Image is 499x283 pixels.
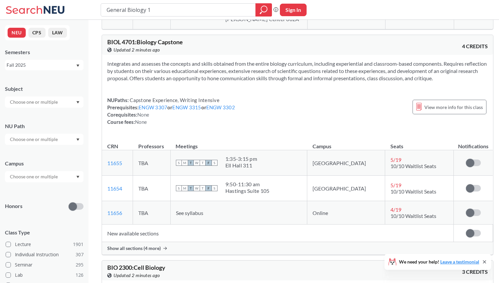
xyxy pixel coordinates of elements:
span: 3 CREDITS [462,268,488,275]
button: CPS [28,28,46,38]
span: S [212,185,217,191]
span: Updated 2 minutes ago [114,46,160,53]
span: W [194,185,200,191]
span: F [206,185,212,191]
span: W [194,160,200,166]
a: ENGW 3302 [206,104,235,110]
a: 11656 [107,210,122,216]
span: Show all sections (4 more) [107,245,161,251]
td: [GEOGRAPHIC_DATA] [307,176,385,201]
span: None [137,112,149,118]
th: Professors [133,136,171,150]
span: 10/10 Waitlist Seats [390,213,436,219]
td: TBA [133,150,171,176]
input: Choose one or multiple [7,98,62,106]
span: See syllabus [176,210,203,216]
span: T [200,160,206,166]
div: Fall 2025Dropdown arrow [5,60,83,70]
div: Fall 2025 [7,61,76,69]
span: S [212,160,217,166]
div: Dropdown arrow [5,171,83,182]
th: Campus [307,136,385,150]
div: Campus [5,160,83,167]
span: M [182,185,188,191]
section: Integrates and assesses the concepts and skills obtained from the entire biology curriculum, incl... [107,60,488,82]
svg: magnifying glass [260,5,268,15]
span: 295 [76,261,83,268]
button: LAW [48,28,67,38]
td: Online [307,201,385,225]
td: [GEOGRAPHIC_DATA] [307,150,385,176]
input: Choose one or multiple [7,173,62,181]
svg: Dropdown arrow [76,101,80,104]
span: 126 [76,271,83,279]
span: We need your help! [399,260,479,264]
svg: Dropdown arrow [76,64,80,67]
span: Updated 2 minutes ago [114,272,160,279]
span: Class Type [5,229,83,236]
div: 9:50 - 11:30 am [225,181,270,188]
button: NEU [8,28,26,38]
th: Meetings [170,136,307,150]
p: Honors [5,202,22,210]
svg: Dropdown arrow [76,176,80,178]
span: M [182,160,188,166]
span: 5 / 19 [390,182,401,188]
div: Ell Hall 311 [225,162,257,169]
a: 11654 [107,185,122,192]
a: 11655 [107,160,122,166]
label: Seminar [6,261,83,269]
a: ENGW 3307 [139,104,167,110]
span: None [135,119,147,125]
span: 307 [76,251,83,258]
div: NU Path [5,123,83,130]
div: Subject [5,85,83,92]
div: Semesters [5,49,83,56]
span: S [176,160,182,166]
div: Dropdown arrow [5,96,83,108]
label: Lecture [6,240,83,249]
span: 5 / 19 [390,157,401,163]
span: View more info for this class [424,103,483,111]
div: 1:35 - 3:15 pm [225,156,257,162]
span: T [200,185,206,191]
span: Capstone Experience, Writing Intensive [129,97,219,103]
td: New available sections [102,225,454,242]
span: T [188,160,194,166]
label: Lab [6,271,83,279]
a: ENGW 3315 [172,104,201,110]
span: T [188,185,194,191]
span: 10/10 Waitlist Seats [390,188,436,195]
th: Seats [385,136,454,150]
div: Dropdown arrow [5,134,83,145]
td: TBA [133,201,171,225]
svg: Dropdown arrow [76,138,80,141]
a: Leave a testimonial [440,259,479,265]
div: Hastings Suite 105 [225,188,270,194]
input: Class, professor, course number, "phrase" [106,4,251,16]
label: Individual Instruction [6,250,83,259]
button: Sign In [280,4,307,16]
div: magnifying glass [255,3,272,17]
td: TBA [133,176,171,201]
span: S [176,185,182,191]
span: 4 CREDITS [462,43,488,50]
span: 4 / 19 [390,206,401,213]
div: CRN [107,143,118,150]
span: 1901 [73,241,83,248]
input: Choose one or multiple [7,135,62,143]
div: Show all sections (4 more) [102,242,493,255]
span: 10/10 Waitlist Seats [390,163,436,169]
span: BIOL 4701 : Biology Capstone [107,38,183,46]
span: BIO 2300 : Cell Biology [107,264,165,271]
th: Notifications [454,136,493,150]
span: F [206,160,212,166]
div: NUPaths: Prerequisites: or or Corequisites: Course fees: [107,96,235,125]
